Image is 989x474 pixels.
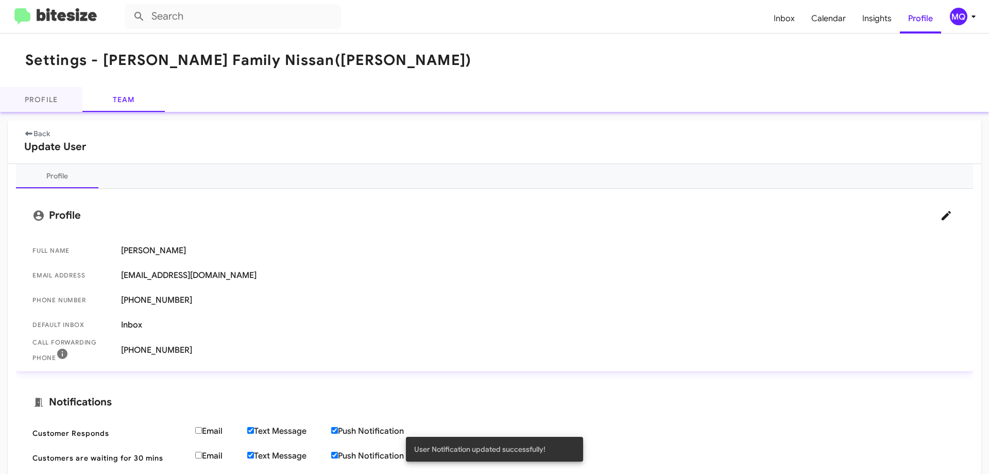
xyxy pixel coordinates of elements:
[331,427,338,434] input: Push Notification
[900,4,941,34] a: Profile
[941,8,978,25] button: MQ
[121,345,957,355] span: [PHONE_NUMBER]
[32,270,113,281] span: Email Address
[331,426,429,436] label: Push Notification
[32,428,187,438] span: Customer Responds
[121,270,957,281] span: [EMAIL_ADDRESS][DOMAIN_NAME]
[121,320,957,330] span: Inbox
[24,129,50,138] a: Back
[32,453,187,463] span: Customers are waiting for 30 mins
[247,427,254,434] input: Text Message
[32,246,113,256] span: Full Name
[195,451,247,461] label: Email
[195,426,247,436] label: Email
[335,51,472,69] span: ([PERSON_NAME])
[765,4,803,34] a: Inbox
[25,52,471,69] h1: Settings - [PERSON_NAME] Family Nissan
[331,452,338,459] input: Push Notification
[247,452,254,459] input: Text Message
[32,320,113,330] span: Default Inbox
[32,396,957,408] mat-card-title: Notifications
[803,4,854,34] a: Calendar
[854,4,900,34] a: Insights
[32,295,113,305] span: Phone number
[46,171,68,181] div: Profile
[331,451,429,461] label: Push Notification
[121,295,957,305] span: [PHONE_NUMBER]
[414,444,545,454] span: User Notification updated successfully!
[125,4,341,29] input: Search
[247,451,331,461] label: Text Message
[950,8,967,25] div: MQ
[195,452,202,459] input: Email
[247,426,331,436] label: Text Message
[121,246,957,256] span: [PERSON_NAME]
[82,87,165,112] a: Team
[24,139,965,155] h2: Update User
[32,205,957,226] mat-card-title: Profile
[195,427,202,434] input: Email
[32,337,113,363] span: Call Forwarding Phone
